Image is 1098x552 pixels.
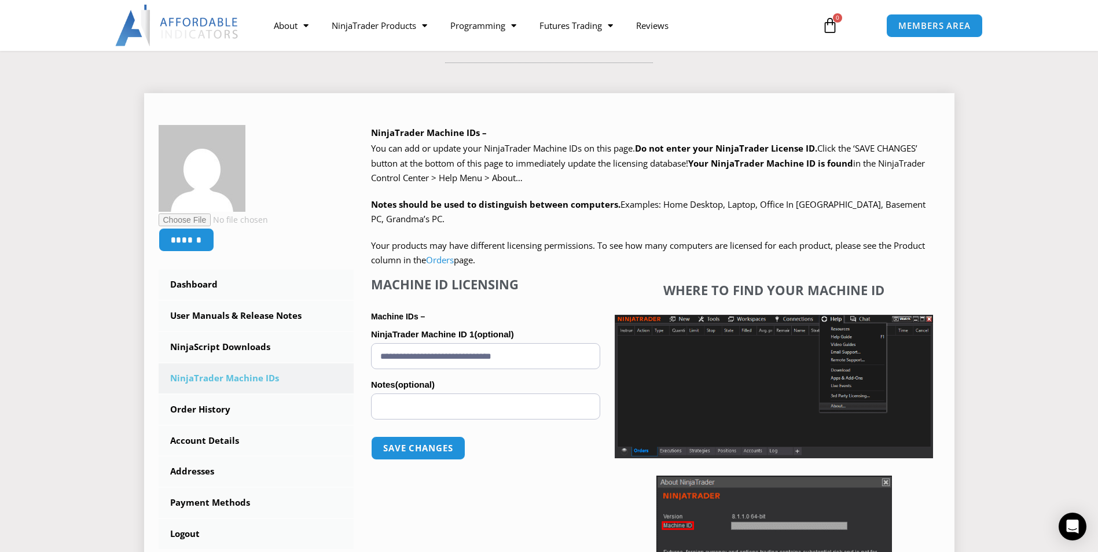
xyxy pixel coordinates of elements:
a: Account Details [159,426,354,456]
a: User Manuals & Release Notes [159,301,354,331]
span: (optional) [395,380,435,389]
h4: Machine ID Licensing [371,277,600,292]
span: 0 [833,13,842,23]
a: NinjaTrader Machine IDs [159,363,354,393]
a: Payment Methods [159,488,354,518]
span: MEMBERS AREA [898,21,971,30]
a: Dashboard [159,270,354,300]
a: Programming [439,12,528,39]
a: Logout [159,519,354,549]
div: Open Intercom Messenger [1059,513,1086,540]
a: Orders [426,254,454,266]
a: MEMBERS AREA [886,14,983,38]
a: 0 [805,9,855,42]
img: LogoAI | Affordable Indicators – NinjaTrader [115,5,240,46]
a: About [262,12,320,39]
b: NinjaTrader Machine IDs – [371,127,487,138]
strong: Notes should be used to distinguish between computers. [371,198,620,210]
img: Screenshot 2025-01-17 1155544 | Affordable Indicators – NinjaTrader [615,315,933,458]
a: NinjaScript Downloads [159,332,354,362]
img: 9826f14bb9ba327f69bf46a1e7122e4a9d5ebed64e398be1f1363d0064c3ae83 [159,125,245,212]
span: (optional) [474,329,513,339]
a: Futures Trading [528,12,625,39]
nav: Account pages [159,270,354,549]
strong: Machine IDs – [371,312,425,321]
label: Notes [371,376,600,393]
a: Addresses [159,457,354,487]
span: Your products may have different licensing permissions. To see how many computers are licensed fo... [371,240,925,266]
a: NinjaTrader Products [320,12,439,39]
b: Do not enter your NinjaTrader License ID. [635,142,817,154]
nav: Menu [262,12,809,39]
label: NinjaTrader Machine ID 1 [371,326,600,343]
span: Examples: Home Desktop, Laptop, Office In [GEOGRAPHIC_DATA], Basement PC, Grandma’s PC. [371,198,926,225]
strong: Your NinjaTrader Machine ID is found [688,157,853,169]
span: You can add or update your NinjaTrader Machine IDs on this page. [371,142,635,154]
span: Click the ‘SAVE CHANGES’ button at the bottom of this page to immediately update the licensing da... [371,142,925,183]
a: Reviews [625,12,680,39]
h4: Where to find your Machine ID [615,282,933,297]
button: Save changes [371,436,465,460]
a: Order History [159,395,354,425]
